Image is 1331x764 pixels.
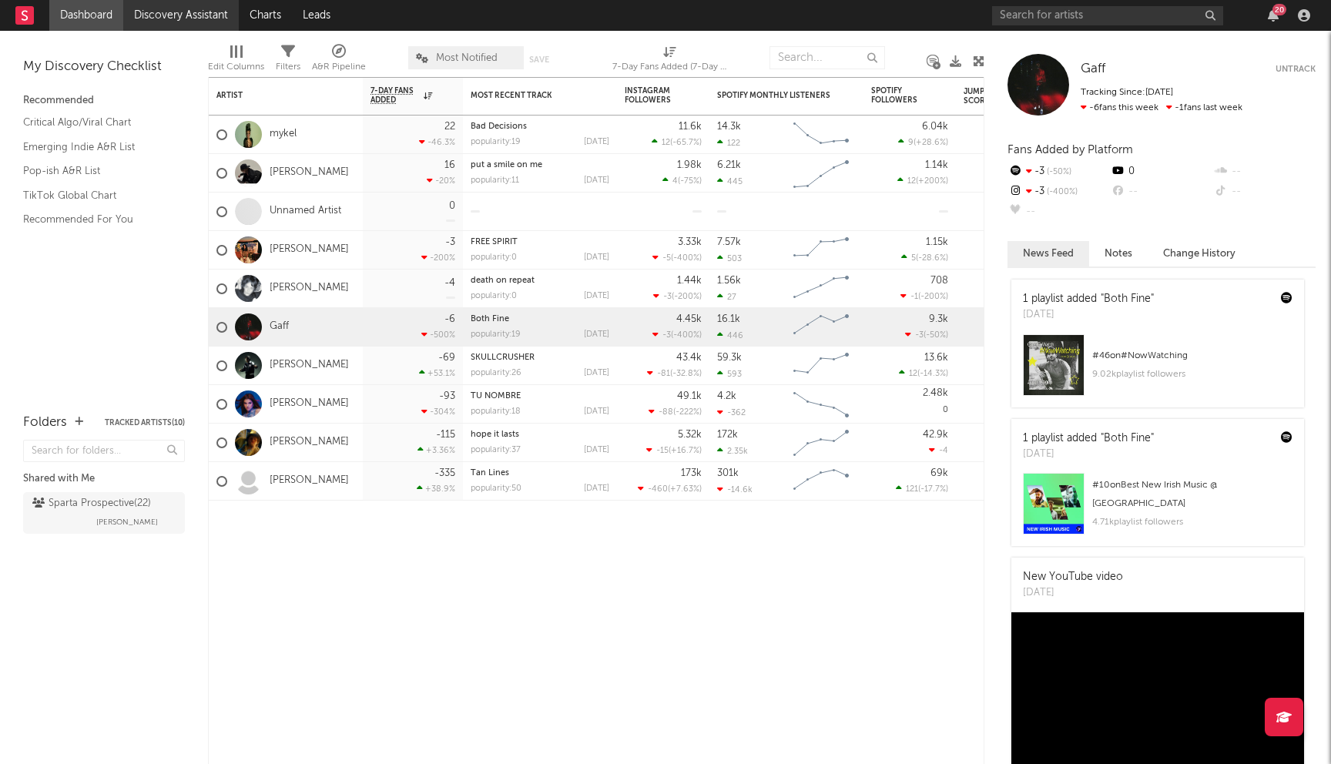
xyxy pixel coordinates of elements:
button: 20 [1268,9,1279,22]
div: 59.3k [717,353,742,363]
a: #46on#NowWatching9.02kplaylist followers [1011,334,1304,407]
span: +7.63 % [670,485,699,494]
div: -- [1213,162,1316,182]
div: 4.2k [717,391,736,401]
a: [PERSON_NAME] [270,474,349,488]
div: TU NOMBRE [471,392,609,400]
div: 1.44k [677,276,702,286]
div: ( ) [899,368,948,378]
div: 24.8 [964,434,1025,452]
div: ( ) [653,291,702,301]
div: put a smile on me [471,161,609,169]
div: # 46 on #NowWatching [1092,347,1292,365]
div: 593 [717,369,742,379]
div: [DATE] [584,176,609,185]
div: 71.5 [964,164,1025,183]
div: SKULLCRUSHER [471,354,609,362]
svg: Chart title [786,462,856,501]
div: ( ) [900,291,948,301]
div: -335 [434,468,455,478]
div: Artist [216,91,332,100]
div: -- [1213,182,1316,202]
div: 69.5 [964,241,1025,260]
div: -14.6k [717,484,753,494]
a: hope it lasts [471,431,519,439]
div: 4.45k [676,314,702,324]
span: -88 [659,408,673,417]
div: New YouTube video [1023,569,1123,585]
span: 12 [909,370,917,378]
div: Edit Columns [208,39,264,83]
span: 5 [911,254,916,263]
div: Most Recent Track [471,91,586,100]
div: [DATE] [584,253,609,262]
div: ( ) [646,445,702,455]
div: [DATE] [1023,585,1123,601]
span: -1 fans last week [1081,103,1242,112]
span: -5 [662,254,671,263]
div: 7.57k [717,237,741,247]
div: A&R Pipeline [312,58,366,76]
div: 1.98k [677,160,702,170]
div: 9.3k [929,314,948,324]
span: Gaff [1081,62,1105,75]
div: 503 [717,253,742,263]
div: Folders [23,414,67,432]
svg: Chart title [786,347,856,385]
div: 2.48k [923,388,948,398]
span: -1 [910,293,918,301]
a: mykel [270,128,297,141]
div: Sparta Prospective ( 22 ) [32,494,151,513]
div: 22 [444,122,455,132]
div: [DATE] [584,330,609,339]
a: [PERSON_NAME] [270,282,349,295]
div: 3.33k [678,237,702,247]
div: +3.36 % [417,445,455,455]
div: 16.1k [717,314,740,324]
div: [DATE] [1023,447,1154,462]
svg: Chart title [786,385,856,424]
a: Critical Algo/Viral Chart [23,114,169,131]
span: -65.7 % [672,139,699,147]
a: Bad Decisions [471,122,527,131]
div: popularity: 0 [471,253,517,262]
div: 172k [717,430,738,440]
div: [DATE] [1023,307,1154,323]
span: -3 [662,331,671,340]
a: Sparta Prospective(22)[PERSON_NAME] [23,492,185,534]
div: popularity: 19 [471,330,521,339]
div: 1.15k [926,237,948,247]
div: -- [1007,202,1110,222]
span: +16.7 % [671,447,699,455]
div: 0 [1110,162,1212,182]
svg: Chart title [786,308,856,347]
div: 7-Day Fans Added (7-Day Fans Added) [612,58,728,76]
span: 9 [908,139,914,147]
div: 1.56k [717,276,741,286]
div: popularity: 11 [471,176,519,185]
div: -362 [717,407,746,417]
button: Untrack [1276,62,1316,77]
a: Emerging Indie A&R List [23,139,169,156]
div: 4.71k playlist followers [1092,513,1292,531]
a: Gaff [1081,62,1105,77]
div: 1 playlist added [1023,431,1154,447]
div: Filters [276,39,300,83]
div: [DATE] [584,407,609,416]
div: My Discovery Checklist [23,58,185,76]
div: -6 [444,314,455,324]
div: ( ) [905,330,948,340]
span: -17.7 % [920,485,946,494]
span: 121 [906,485,918,494]
div: [DATE] [584,292,609,300]
span: -200 % [674,293,699,301]
div: +53.1 % [419,368,455,378]
div: Spotify Followers [871,86,925,105]
div: Spotify Monthly Listeners [717,91,833,100]
div: [DATE] [584,369,609,377]
div: 42.9k [923,430,948,440]
div: 6.21k [717,160,741,170]
div: -304 % [421,407,455,417]
a: Both Fine [471,315,509,323]
span: +200 % [918,177,946,186]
